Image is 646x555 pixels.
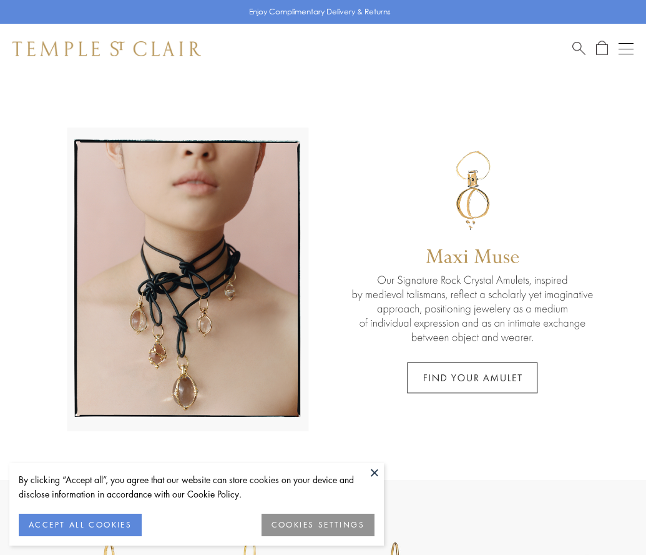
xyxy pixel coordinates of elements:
div: By clicking “Accept all”, you agree that our website can store cookies on your device and disclos... [19,472,374,501]
button: Open navigation [619,41,634,56]
button: ACCEPT ALL COOKIES [19,514,142,536]
a: Search [572,41,585,56]
a: Open Shopping Bag [596,41,608,56]
button: COOKIES SETTINGS [262,514,374,536]
img: Temple St. Clair [12,41,201,56]
p: Enjoy Complimentary Delivery & Returns [249,6,391,18]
